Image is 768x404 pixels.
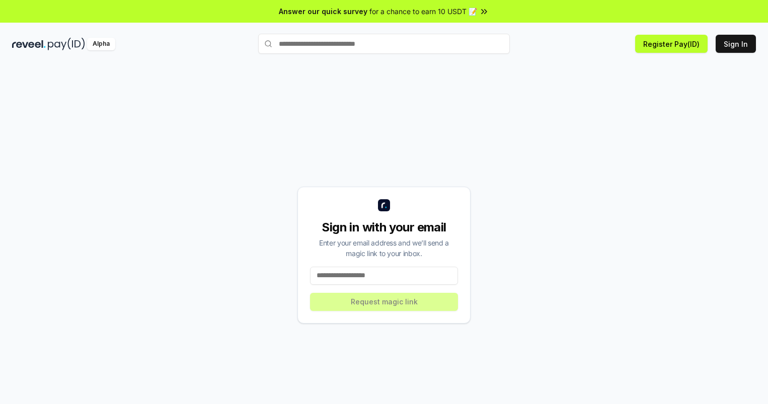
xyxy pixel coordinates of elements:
div: Sign in with your email [310,219,458,235]
span: Answer our quick survey [279,6,367,17]
img: pay_id [48,38,85,50]
div: Alpha [87,38,115,50]
img: logo_small [378,199,390,211]
img: reveel_dark [12,38,46,50]
button: Sign In [716,35,756,53]
div: Enter your email address and we’ll send a magic link to your inbox. [310,237,458,259]
button: Register Pay(ID) [635,35,708,53]
span: for a chance to earn 10 USDT 📝 [369,6,477,17]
